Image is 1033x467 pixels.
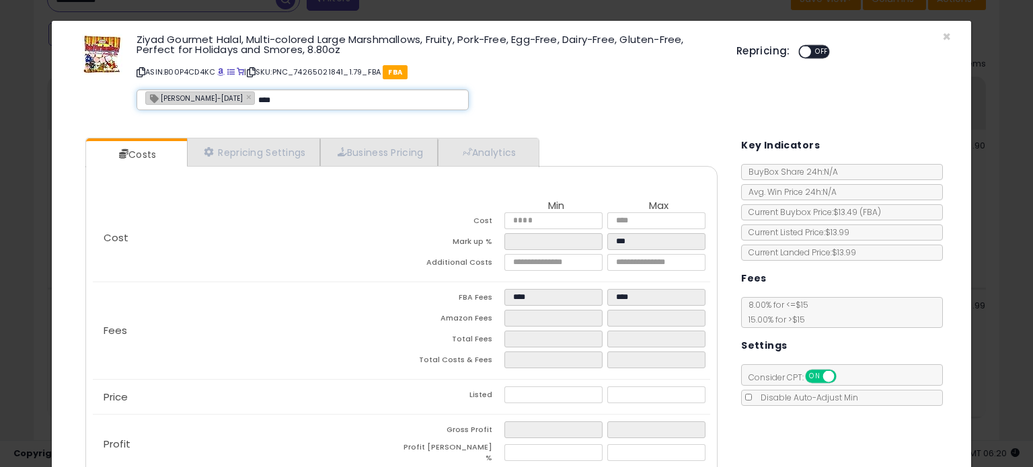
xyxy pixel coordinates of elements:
[217,67,225,77] a: BuyBox page
[859,206,881,218] span: ( FBA )
[383,65,408,79] span: FBA
[742,226,849,238] span: Current Listed Price: $13.99
[742,314,805,325] span: 15.00 % for > $15
[942,27,951,46] span: ×
[227,67,235,77] a: All offer listings
[401,289,504,310] td: FBA Fees
[742,299,808,325] span: 8.00 % for <= $15
[93,439,401,450] p: Profit
[401,351,504,372] td: Total Costs & Fees
[806,371,823,382] span: ON
[86,141,186,168] a: Costs
[320,138,438,166] a: Business Pricing
[82,34,122,75] img: 51zw9lKpDeL._SL60_.jpg
[93,392,401,402] p: Price
[401,212,504,233] td: Cost
[401,421,504,442] td: Gross Profit
[401,331,504,351] td: Total Fees
[401,310,504,331] td: Amazon Fees
[438,138,537,166] a: Analytics
[835,371,856,382] span: OFF
[736,46,790,56] h5: Repricing:
[742,206,881,218] span: Current Buybox Price:
[401,386,504,407] td: Listed
[401,442,504,467] td: Profit [PERSON_NAME] %
[811,46,833,58] span: OFF
[741,270,767,287] h5: Fees
[401,254,504,275] td: Additional Costs
[742,372,854,383] span: Consider CPT:
[137,61,716,83] p: ASIN: B00P4CD4KC | SKU: PNC_74265021841_1.79_FBA
[607,200,710,212] th: Max
[742,166,838,177] span: BuyBox Share 24h: N/A
[93,232,401,243] p: Cost
[137,34,716,54] h3: Ziyad Gourmet Halal, Multi-colored Large Marshmallows, Fruity, Pork-Free, Egg-Free, Dairy-Free, G...
[833,206,881,218] span: $13.49
[237,67,244,77] a: Your listing only
[741,137,820,154] h5: Key Indicators
[146,92,243,103] span: [PERSON_NAME]-[DATE]
[742,186,837,198] span: Avg. Win Price 24h: N/A
[246,91,254,103] a: ×
[187,138,320,166] a: Repricing Settings
[742,247,856,258] span: Current Landed Price: $13.99
[401,233,504,254] td: Mark up %
[504,200,607,212] th: Min
[741,337,787,354] h5: Settings
[93,325,401,336] p: Fees
[754,392,858,403] span: Disable Auto-Adjust Min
